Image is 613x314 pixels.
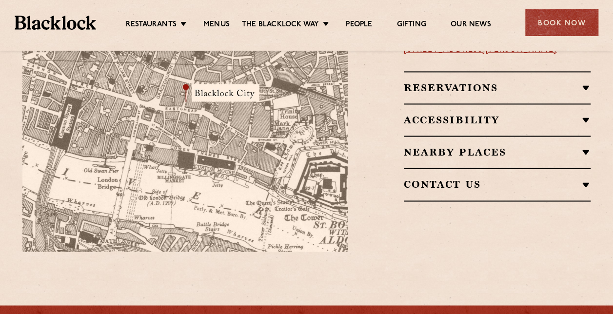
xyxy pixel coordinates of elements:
[451,20,491,31] a: Our News
[223,161,360,252] img: svg%3E
[404,114,591,126] h2: Accessibility
[15,16,96,29] img: BL_Textured_Logo-footer-cropped.svg
[404,46,557,54] a: [STREET_ADDRESS][PERSON_NAME]
[346,20,372,31] a: People
[126,20,177,31] a: Restaurants
[203,20,230,31] a: Menus
[404,146,591,158] h2: Nearby Places
[242,20,319,31] a: The Blacklock Way
[525,9,598,36] div: Book Now
[396,20,426,31] a: Gifting
[404,82,591,94] h2: Reservations
[404,178,591,190] h2: Contact Us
